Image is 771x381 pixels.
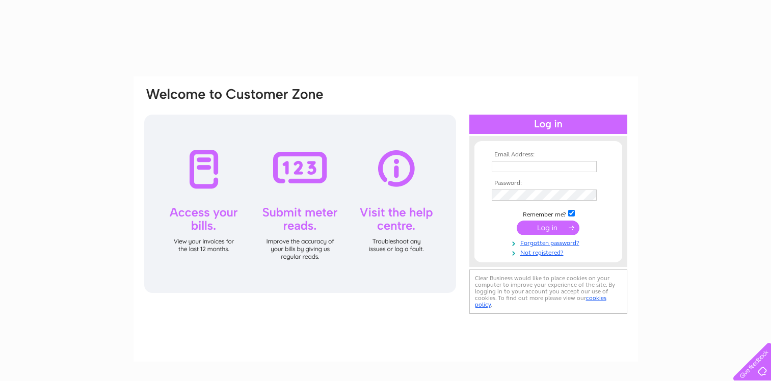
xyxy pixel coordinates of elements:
[517,221,579,235] input: Submit
[492,237,607,247] a: Forgotten password?
[489,208,607,219] td: Remember me?
[489,151,607,158] th: Email Address:
[492,247,607,257] a: Not registered?
[489,180,607,187] th: Password:
[469,269,627,314] div: Clear Business would like to place cookies on your computer to improve your experience of the sit...
[475,294,606,308] a: cookies policy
